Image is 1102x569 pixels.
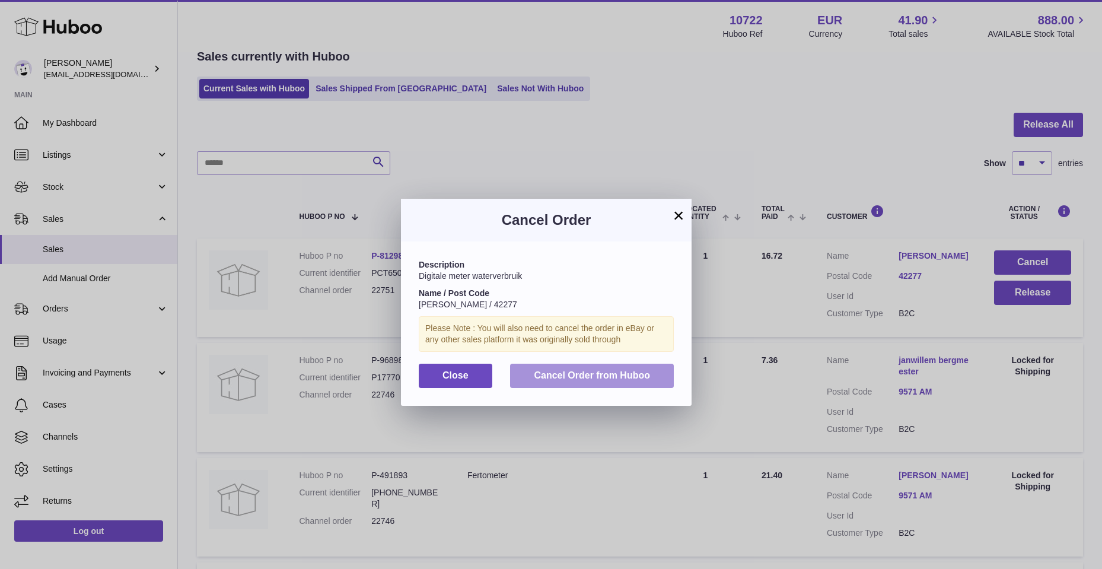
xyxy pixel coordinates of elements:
button: × [671,208,686,222]
button: Cancel Order from Huboo [510,364,674,388]
h3: Cancel Order [419,211,674,230]
span: Close [442,370,469,380]
button: Close [419,364,492,388]
strong: Description [419,260,464,269]
strong: Name / Post Code [419,288,489,298]
span: [PERSON_NAME] / 42277 [419,300,517,309]
div: Please Note : You will also need to cancel the order in eBay or any other sales platform it was o... [419,316,674,352]
span: Cancel Order from Huboo [534,370,650,380]
span: Digitale meter waterverbruik [419,271,522,281]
